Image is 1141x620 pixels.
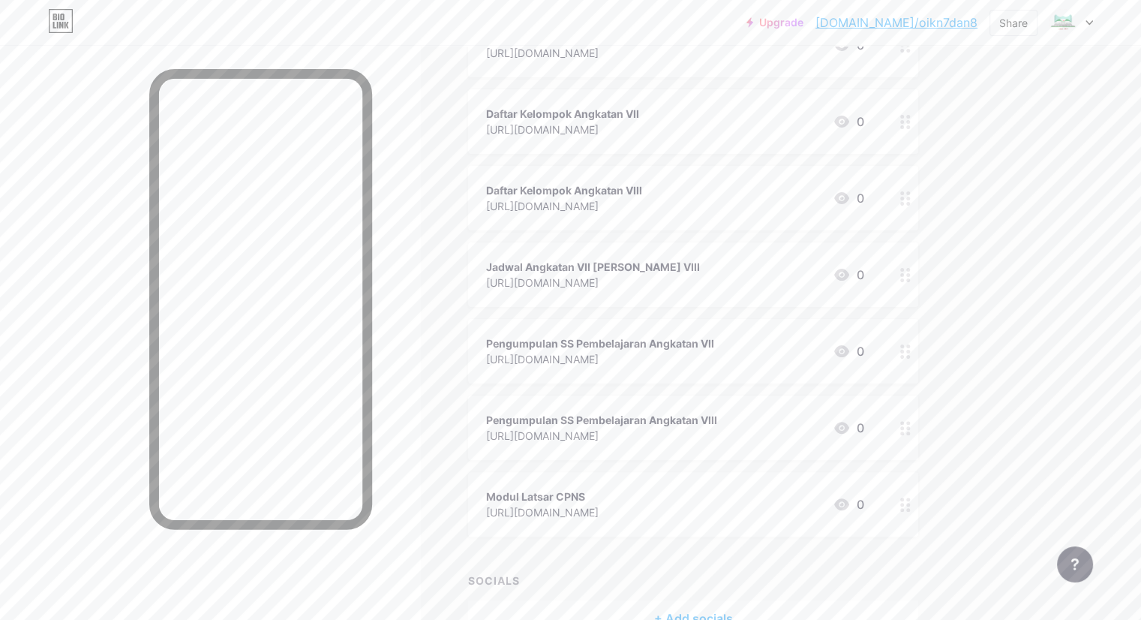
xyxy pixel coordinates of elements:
[486,351,714,367] div: [URL][DOMAIN_NAME]
[486,489,599,504] div: Modul Latsar CPNS
[833,113,864,131] div: 0
[999,15,1028,31] div: Share
[833,266,864,284] div: 0
[833,495,864,513] div: 0
[486,45,686,61] div: [URL][DOMAIN_NAME]
[746,17,803,29] a: Upgrade
[468,573,918,588] div: SOCIALS
[486,182,642,198] div: Daftar Kelompok Angkatan VIII
[833,342,864,360] div: 0
[486,122,639,137] div: [URL][DOMAIN_NAME]
[486,275,700,290] div: [URL][DOMAIN_NAME]
[833,189,864,207] div: 0
[1049,8,1077,37] img: oikn7dan8
[486,428,717,444] div: [URL][DOMAIN_NAME]
[486,259,700,275] div: Jadwal Angkatan VII [PERSON_NAME] VIII
[486,106,639,122] div: Daftar Kelompok Angkatan VII
[815,14,977,32] a: [DOMAIN_NAME]/oikn7dan8
[486,198,642,214] div: [URL][DOMAIN_NAME]
[486,336,714,351] div: Pengumpulan SS Pembelajaran Angkatan VII
[833,419,864,437] div: 0
[486,412,717,428] div: Pengumpulan SS Pembelajaran Angkatan VIII
[486,504,599,520] div: [URL][DOMAIN_NAME]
